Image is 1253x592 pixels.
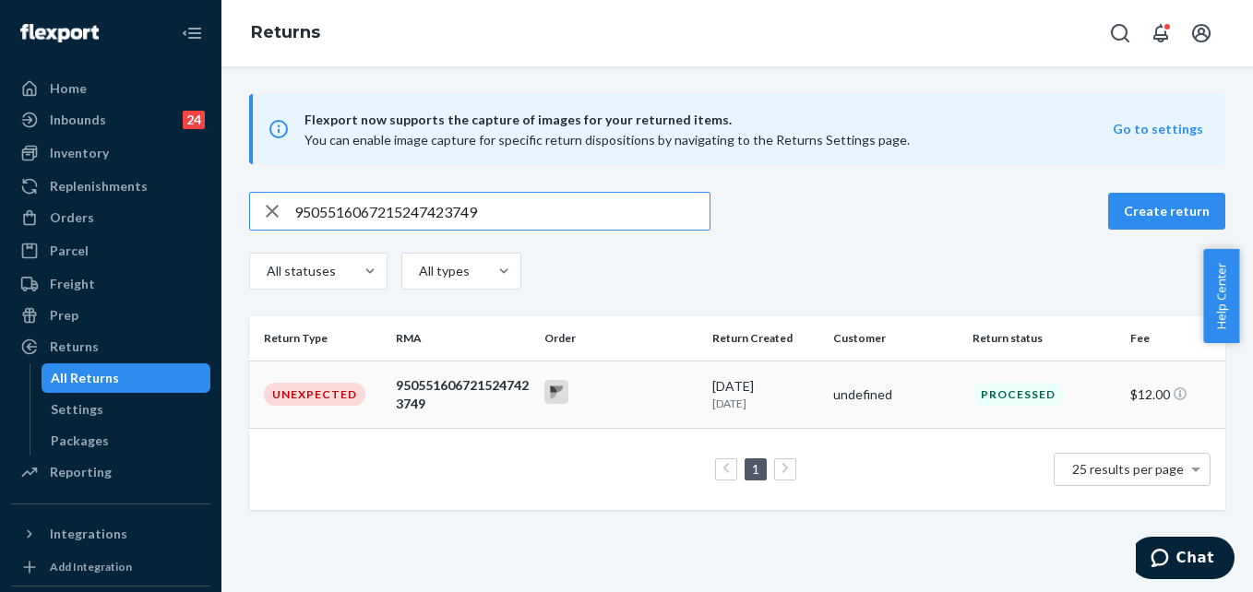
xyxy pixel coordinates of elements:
[712,377,818,411] div: [DATE]
[50,242,89,260] div: Parcel
[50,525,127,543] div: Integrations
[712,396,818,411] p: [DATE]
[1102,15,1139,52] button: Open Search Box
[50,463,112,481] div: Reporting
[50,144,109,162] div: Inventory
[11,172,210,201] a: Replenishments
[973,383,1064,406] div: Processed
[11,301,210,330] a: Prep
[537,316,704,361] th: Order
[50,79,87,98] div: Home
[965,316,1123,361] th: Return status
[833,385,958,404] div: undefined
[42,363,211,393] a: All Returns
[51,369,119,387] div: All Returns
[1123,316,1225,361] th: Fee
[11,105,210,135] a: Inbounds24
[1136,537,1235,583] iframe: Opens a widget where you can chat to one of our agents
[249,316,388,361] th: Return Type
[388,316,537,361] th: RMA
[304,132,910,148] span: You can enable image capture for specific return dispositions by navigating to the Returns Settin...
[304,109,1113,131] span: Flexport now supports the capture of images for your returned items.
[42,426,211,456] a: Packages
[1123,361,1225,428] td: $12.00
[419,262,467,280] div: All types
[1203,249,1239,343] button: Help Center
[20,24,99,42] img: Flexport logo
[11,203,210,232] a: Orders
[1072,461,1184,477] span: 25 results per page
[1113,120,1203,138] button: Go to settings
[11,332,210,361] a: Returns
[51,400,103,419] div: Settings
[11,519,210,549] button: Integrations
[11,556,210,578] a: Add Integration
[264,383,365,406] div: Unexpected
[11,138,210,168] a: Inventory
[11,236,210,266] a: Parcel
[11,269,210,299] a: Freight
[50,208,94,227] div: Orders
[294,193,710,230] input: Search returns by rma, id, tracking number
[42,395,211,424] a: Settings
[50,337,99,356] div: Returns
[826,316,965,361] th: Customer
[748,461,763,477] a: Page 1 is your current page
[236,6,335,60] ol: breadcrumbs
[11,74,210,103] a: Home
[50,306,78,325] div: Prep
[1108,193,1225,230] button: Create return
[1183,15,1220,52] button: Open account menu
[50,177,148,195] div: Replenishments
[267,262,333,280] div: All statuses
[183,111,205,129] div: 24
[50,111,106,129] div: Inbounds
[396,376,530,413] div: 9505516067215247423749
[11,457,210,487] a: Reporting
[50,559,132,574] div: Add Integration
[251,22,320,42] a: Returns
[51,432,109,450] div: Packages
[705,316,826,361] th: Return Created
[50,275,95,293] div: Freight
[173,15,210,52] button: Close Navigation
[1142,15,1179,52] button: Open notifications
